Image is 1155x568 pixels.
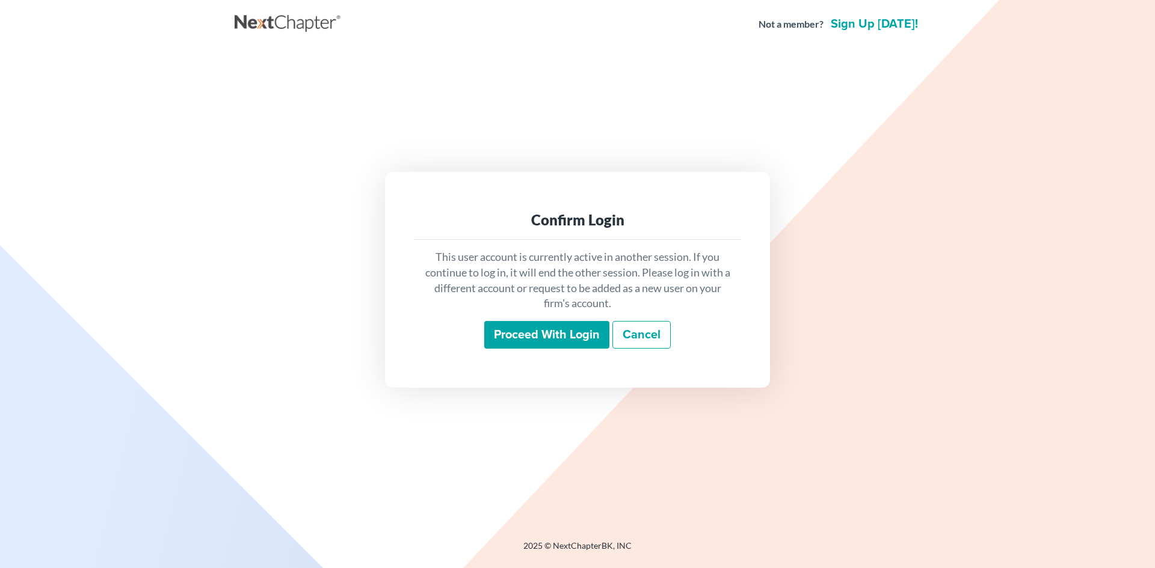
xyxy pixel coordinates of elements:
div: 2025 © NextChapterBK, INC [235,540,920,561]
div: Confirm Login [423,210,731,230]
a: Sign up [DATE]! [828,18,920,30]
strong: Not a member? [759,17,824,31]
input: Proceed with login [484,321,609,349]
a: Cancel [612,321,671,349]
p: This user account is currently active in another session. If you continue to log in, it will end ... [423,249,731,311]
